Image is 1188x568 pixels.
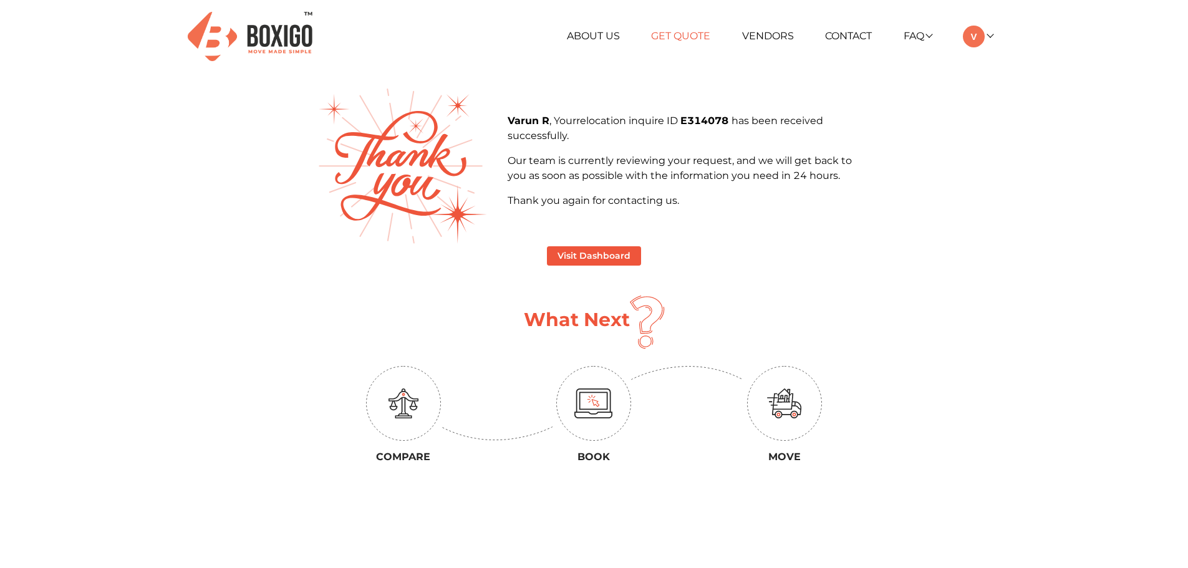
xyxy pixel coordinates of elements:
a: Contact [825,30,872,42]
h3: Compare [317,451,490,463]
span: relocation [576,115,629,127]
img: circle [556,366,631,441]
h1: What Next [524,309,630,331]
h3: Book [508,451,680,463]
a: Vendors [742,30,794,42]
p: , Your inquire ID has been received successfully. [508,113,871,143]
img: thank-you [319,89,487,244]
h3: Move [698,451,871,463]
img: question [630,296,665,349]
img: Boxigo [188,12,312,61]
img: monitor [574,388,613,418]
img: circle [747,366,822,441]
img: circle [366,366,441,441]
p: Our team is currently reviewing your request, and we will get back to you as soon as possible wit... [508,153,871,183]
a: FAQ [904,30,932,42]
button: Visit Dashboard [547,246,641,266]
img: move [767,388,802,418]
p: Thank you again for contacting us. [508,193,871,208]
b: E314078 [680,115,732,127]
b: Varun R [508,115,549,127]
a: About Us [567,30,620,42]
img: education [389,388,418,418]
img: down [631,366,743,380]
a: Get Quote [651,30,710,42]
img: up [441,426,553,441]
